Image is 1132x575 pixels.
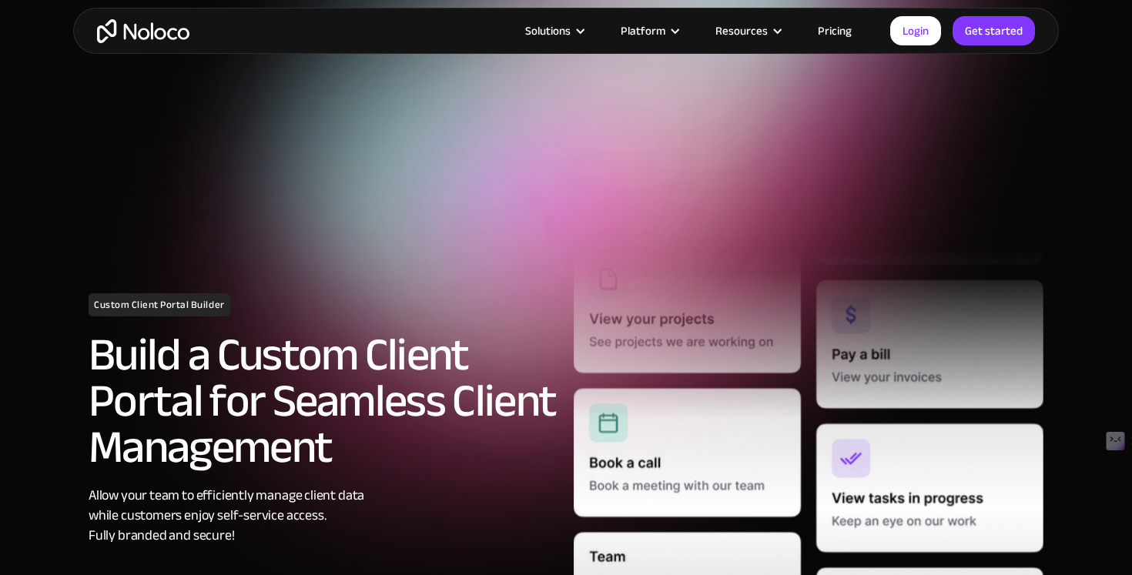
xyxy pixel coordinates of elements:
div: Resources [715,21,768,41]
div: Resources [696,21,799,41]
h2: Build a Custom Client Portal for Seamless Client Management [89,332,558,470]
div: Platform [621,21,665,41]
div: Solutions [525,21,571,41]
div: Solutions [506,21,601,41]
a: Pricing [799,21,871,41]
a: home [97,19,189,43]
div: Allow your team to efficiently manage client data while customers enjoy self-service access. Full... [89,486,558,546]
h1: Custom Client Portal Builder [89,293,230,316]
a: Get started [953,16,1035,45]
a: Login [890,16,941,45]
div: Platform [601,21,696,41]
